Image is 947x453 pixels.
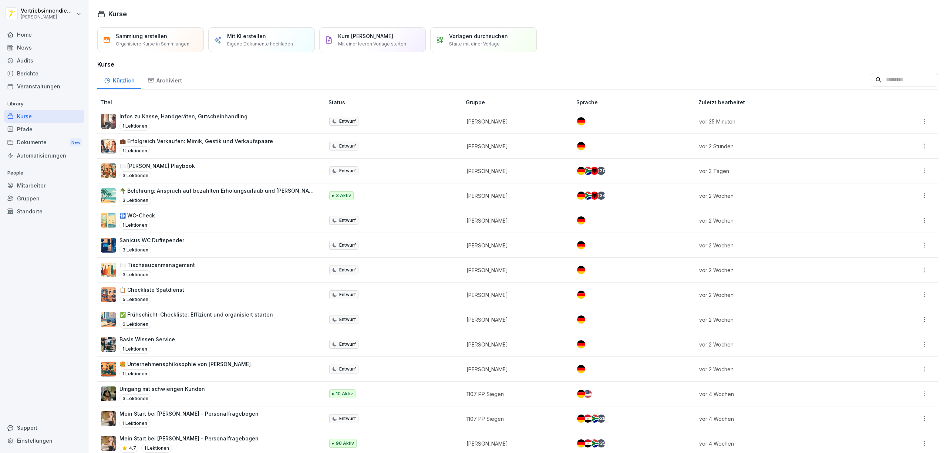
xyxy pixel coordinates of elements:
img: us.svg [584,390,592,398]
img: de.svg [577,390,585,398]
a: Audits [4,54,84,67]
a: Standorte [4,205,84,218]
p: [PERSON_NAME] [466,118,565,125]
p: Basis Wissen Service [119,335,175,343]
p: vor 2 Wochen [699,365,868,373]
img: de.svg [577,365,585,373]
p: 3 Aktiv [336,192,351,199]
p: Zuletzt bearbeitet [698,98,877,106]
img: de.svg [577,291,585,299]
img: eg.svg [584,415,592,423]
p: Status [328,98,463,106]
p: Mein Start bei [PERSON_NAME] - Personalfragebogen [119,410,259,417]
p: Mit einer leeren Vorlage starten [338,41,406,47]
p: 1 Lektionen [119,146,150,155]
div: + 39 [597,439,605,447]
img: kv1piqrsvckxew6wyil21tmn.png [101,312,116,327]
p: vor 4 Wochen [699,390,868,398]
p: [PERSON_NAME] [466,142,565,150]
p: Entwurf [339,118,356,125]
p: Umgang mit schwierigen Kunden [119,385,205,393]
img: de.svg [577,142,585,150]
img: elhrexh7bm1zs7xeh2a9f3un.png [101,139,116,153]
img: exxdyns72dfwd14hebdly3cp.png [101,263,116,277]
img: de.svg [577,167,585,175]
p: ✅ Frühschicht-Checkliste: Effizient und organisiert starten [119,311,273,318]
img: ibmq16c03v2u1873hyb2ubud.png [101,386,116,401]
p: 1 Lektionen [119,221,150,230]
p: 💼 Erfolgreich Verkaufen: Mimik, Gestik und Verkaufspaare [119,137,273,145]
p: vor 2 Wochen [699,316,868,324]
p: 3 Lektionen [119,246,151,254]
a: News [4,41,84,54]
img: piso4cs045sdgh18p3b5ocgn.png [101,362,116,376]
p: Entwurf [339,291,356,298]
p: Titel [100,98,326,106]
img: za.svg [590,415,599,423]
p: [PERSON_NAME] [466,316,565,324]
p: 5 Lektionen [119,295,151,304]
p: 1 Lektionen [119,369,150,378]
p: Vertriebsinnendienst [21,8,75,14]
p: 📋 Checkliste Spätdienst [119,286,184,294]
p: vor 2 Wochen [699,291,868,299]
p: [PERSON_NAME] [466,217,565,224]
p: 1 Lektionen [119,419,150,428]
p: 90 Aktiv [336,440,354,447]
p: [PERSON_NAME] [466,192,565,200]
a: Mitarbeiter [4,179,84,192]
p: Sprache [576,98,695,106]
p: [PERSON_NAME] [466,291,565,299]
img: al.svg [590,192,599,200]
p: 1 Lektionen [119,122,150,131]
p: [PERSON_NAME] [466,440,565,447]
img: za.svg [584,192,592,200]
a: Archiviert [141,70,188,89]
div: Dokumente [4,136,84,149]
a: Berichte [4,67,84,80]
p: [PERSON_NAME] [466,341,565,348]
img: de.svg [577,192,585,200]
div: + 39 [597,415,605,423]
img: de.svg [577,117,585,125]
img: aaay8cu0h1hwaqqp9269xjan.png [101,411,116,426]
div: + 24 [597,192,605,200]
p: 1107 PP Siegen [466,415,565,423]
img: de.svg [577,415,585,423]
a: Veranstaltungen [4,80,84,93]
p: [PERSON_NAME] [466,241,565,249]
p: vor 2 Wochen [699,217,868,224]
p: Eigene Dokumente hochladen [227,41,293,47]
div: Kurse [4,110,84,123]
img: za.svg [590,439,599,447]
p: 4.7 [129,445,136,452]
p: Mein Start bei [PERSON_NAME] - Personalfragebogen [119,435,259,442]
p: 3 Lektionen [119,270,151,279]
img: za.svg [584,167,592,175]
p: Sammlung erstellen [116,32,167,40]
img: h2mn30dzzrvbhtu8twl9he0v.png [101,114,116,129]
img: q0jl4bd5xju9p4hrjzcacmjx.png [101,337,116,352]
a: Kürzlich [97,70,141,89]
p: Gruppe [466,98,573,106]
p: [PERSON_NAME] [466,167,565,175]
p: 3 Lektionen [119,171,151,180]
img: de.svg [577,241,585,249]
p: Vorlagen durchsuchen [449,32,508,40]
p: vor 35 Minuten [699,118,868,125]
p: Entwurf [339,366,356,372]
p: vor 2 Wochen [699,341,868,348]
p: 🌴 Belehrung: Anspruch auf bezahlten Erholungsurlaub und [PERSON_NAME] [119,187,317,195]
a: Pfade [4,123,84,136]
p: People [4,167,84,179]
img: de.svg [577,266,585,274]
a: Home [4,28,84,41]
